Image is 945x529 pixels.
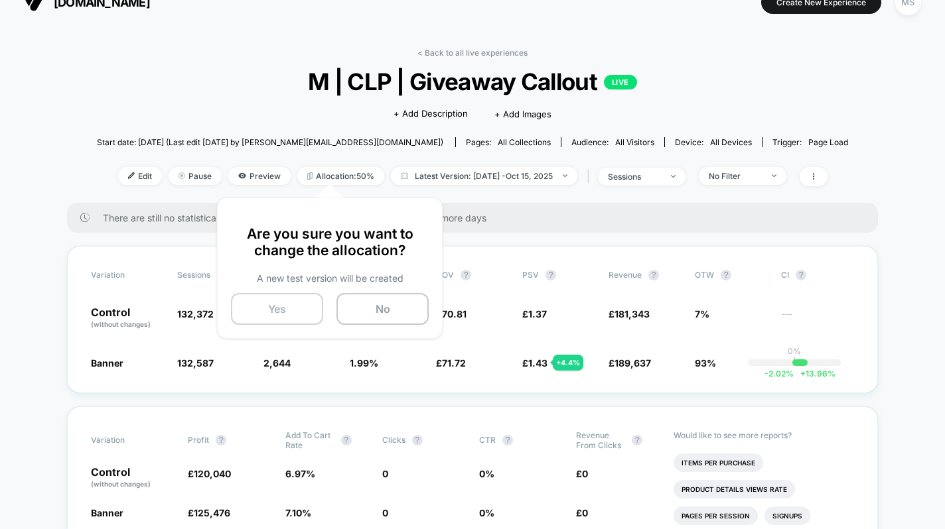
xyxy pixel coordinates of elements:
[764,506,810,525] li: Signups
[563,174,567,177] img: end
[796,270,806,280] button: ?
[263,357,291,369] span: 2,644
[91,480,151,488] span: (without changes)
[709,171,762,181] div: No Filter
[721,270,731,280] button: ?
[417,48,528,58] a: < Back to all live experiences
[794,369,836,379] span: 13.96 %
[466,137,551,147] div: Pages:
[528,357,547,369] span: 1.43
[216,435,226,445] button: ?
[553,355,583,371] div: + 4.4 %
[604,75,637,89] p: LIVE
[695,308,709,320] span: 7%
[609,308,650,320] span: £
[522,308,547,320] span: £
[793,356,796,366] p: |
[781,310,854,329] span: ---
[664,137,762,147] span: Device:
[391,167,577,185] span: Latest Version: [DATE] - Oct 15, 2025
[710,137,752,147] span: all devices
[608,172,661,182] div: sessions
[764,369,794,379] span: -2.02 %
[442,357,466,369] span: 71.72
[194,468,231,479] span: 120,040
[350,357,378,369] span: 1.99 %
[615,308,650,320] span: 181,343
[632,435,642,445] button: ?
[545,270,556,280] button: ?
[522,357,547,369] span: £
[128,172,135,179] img: edit
[91,467,175,489] p: Control
[228,167,291,185] span: Preview
[91,507,123,518] span: Banner
[461,270,471,280] button: ?
[231,293,323,325] button: Yes
[479,468,494,479] span: 0 %
[502,435,513,445] button: ?
[297,167,384,185] span: Allocation: 50%
[285,468,315,479] span: 6.97 %
[522,270,539,280] span: PSV
[498,137,551,147] span: all collections
[576,430,625,450] span: Revenue From Clicks
[609,357,651,369] span: £
[808,137,848,147] span: Page Load
[194,507,230,518] span: 125,476
[571,137,654,147] div: Audience:
[91,307,164,329] p: Control
[584,167,598,186] span: |
[609,270,642,280] span: Revenue
[479,507,494,518] span: 0 %
[615,357,651,369] span: 189,637
[177,308,214,320] span: 132,372
[188,468,231,479] span: £
[772,174,776,177] img: end
[671,175,676,178] img: end
[103,212,851,223] span: There are still no statistically significant results. We recommend waiting a few more days
[336,293,429,325] button: No
[91,357,123,369] span: Banner
[382,507,388,518] span: 0
[118,167,162,185] span: Edit
[231,225,429,259] p: Are you sure you want to change the allocation?
[285,430,334,450] span: Add To Cart Rate
[494,109,551,119] span: + Add Images
[800,369,806,379] span: +
[401,172,408,179] img: calendar
[382,468,388,479] span: 0
[91,320,151,328] span: (without changes)
[674,453,763,472] li: Items Per Purchase
[674,506,758,525] li: Pages Per Session
[582,507,588,518] span: 0
[179,172,185,179] img: end
[576,468,588,479] span: £
[648,270,659,280] button: ?
[674,480,795,499] li: Product Details Views Rate
[412,435,423,445] button: ?
[91,270,164,280] span: Variation
[528,308,547,320] span: 1.37
[91,430,164,450] span: Variation
[285,507,311,518] span: 7.10 %
[177,357,214,369] span: 132,587
[97,137,443,147] span: Start date: [DATE] (Last edit [DATE] by [PERSON_NAME][EMAIL_ADDRESS][DOMAIN_NAME])
[307,172,313,180] img: rebalance
[674,430,855,440] p: Would like to see more reports?
[772,137,848,147] div: Trigger:
[188,507,230,518] span: £
[436,357,466,369] span: £
[177,270,210,280] span: Sessions
[788,346,801,356] p: 0%
[231,272,429,284] p: A new test version will be created
[582,468,588,479] span: 0
[382,435,405,445] span: Clicks
[479,435,496,445] span: CTR
[188,435,209,445] span: Profit
[394,107,468,121] span: + Add Description
[695,270,768,280] span: OTW
[169,167,222,185] span: Pause
[576,507,588,518] span: £
[695,357,716,369] span: 93%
